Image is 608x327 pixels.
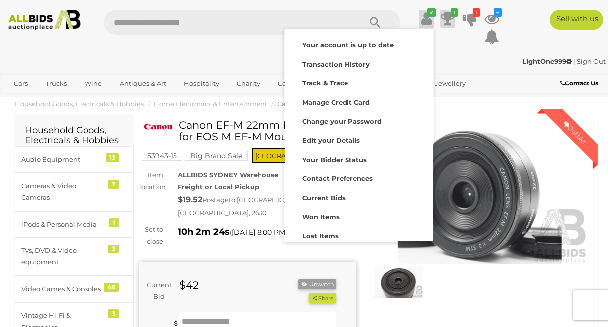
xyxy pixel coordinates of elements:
mark: 53943-15 [142,151,182,161]
div: Postage [178,193,356,219]
a: Your Bidder Status [285,149,433,168]
strong: Freight or Local Pickup [178,183,259,191]
a: Lost Items [285,225,433,244]
i: 6 [494,8,502,17]
i: 1 [451,8,458,17]
strong: Edit your Details [302,136,360,144]
div: Outbid [552,109,598,155]
a: Sell with us [550,10,603,30]
a: Jewellery [429,76,472,92]
button: Search [350,10,400,35]
a: LightOne999 [522,57,573,65]
a: Video Games & Consoles 48 [15,276,134,302]
img: Canon EF-M 22mm F/2 STM Lens for EOS M EF-M Mount Black [144,122,172,132]
a: Wine [78,76,108,92]
strong: $19.52 [178,195,202,204]
a: Office [7,92,39,108]
strong: Contact Preferences [302,174,373,182]
div: Video Games & Consoles [21,283,103,295]
a: Home Electronics & Entertainment [154,100,267,108]
div: 3 [108,309,119,318]
div: 1 [109,218,119,227]
img: Canon EF-M 22mm F/2 STM Lens for EOS M EF-M Mount Black [374,266,423,298]
a: Hospitality [177,76,226,92]
div: 3 [108,245,119,253]
button: Unwatch [298,279,336,290]
img: Allbids.com.au [4,10,85,30]
a: Your account is up to date [285,34,433,53]
div: iPods & Personal Media [21,219,103,230]
a: Computers [271,76,321,92]
div: Item location [132,169,171,193]
a: 1 [440,10,455,28]
mark: Big Brand Sale [185,151,248,161]
strong: Your Bidder Status [302,156,367,163]
a: Trucks [39,76,73,92]
a: Audio Equipment 13 [15,146,134,172]
a: Cars [7,76,34,92]
a: Household Goods, Electricals & Hobbies [15,100,144,108]
span: ( ) [230,228,287,236]
strong: Your account is up to date [302,41,394,49]
div: Current Bid [139,279,172,303]
a: 53943-15 [142,152,182,160]
a: Current Bids [285,187,433,206]
a: Manage Credit Card [285,92,433,111]
div: Audio Equipment [21,154,103,165]
strong: $42 [179,279,199,291]
a: [GEOGRAPHIC_DATA] [83,92,166,108]
strong: Transaction History [302,60,370,68]
a: Antiques & Art [113,76,173,92]
a: Big Brand Sale [185,152,248,160]
div: Set to close [132,224,171,247]
div: 13 [106,153,119,162]
span: [DATE] 8:00 PM [232,228,285,237]
a: TVs, DVD & Video equipment 3 [15,238,134,276]
i: 1 [473,8,480,17]
button: Share [309,293,336,304]
strong: Current Bids [302,194,346,202]
b: Contact Us [560,80,598,87]
i: ✔ [427,8,436,17]
a: Sports [44,92,78,108]
strong: Won Items [302,213,340,221]
strong: LightOne999 [522,57,572,65]
div: Cameras & Video Cameras [21,180,103,204]
strong: ALLBIDS SYDNEY Warehouse [178,171,278,179]
strong: Lost Items [302,232,339,240]
div: 48 [104,283,119,292]
strong: Change your Password [302,117,382,125]
div: TVs, DVD & Video equipment [21,245,103,268]
h1: Canon EF-M 22mm F/2 STM Lens for EOS M EF-M Mount Black [144,119,354,142]
a: Cameras & Video Cameras 7 [15,173,134,211]
h2: Household Goods, Electricals & Hobbies [25,126,124,146]
a: iPods & Personal Media 1 [15,211,134,238]
strong: Manage Credit Card [302,98,370,106]
a: Contact Us [560,78,601,89]
a: ✔ [419,10,434,28]
li: Unwatch this item [298,279,336,290]
a: Cameras & Video Cameras [277,100,362,108]
a: Contact Preferences [285,168,433,187]
a: Sign Out [577,57,606,65]
a: Transaction History [285,54,433,73]
a: 6 [484,10,499,28]
span: | [573,57,575,65]
a: Change your Password [285,111,433,130]
span: to [GEOGRAPHIC_DATA], [GEOGRAPHIC_DATA], 2630 [178,196,309,217]
a: Track & Trace [285,73,433,91]
strong: 10h 2m 24s [178,226,230,237]
a: Won Items [285,206,433,225]
img: Canon EF-M 22mm F/2 STM Lens for EOS M EF-M Mount Black [371,124,589,264]
a: Charity [230,76,266,92]
span: [GEOGRAPHIC_DATA] [252,148,329,163]
div: 7 [108,180,119,189]
a: Edit your Details [285,130,433,149]
strong: Track & Trace [302,79,348,87]
a: 1 [462,10,477,28]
